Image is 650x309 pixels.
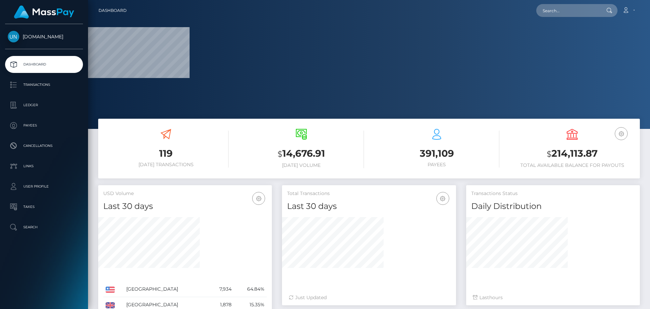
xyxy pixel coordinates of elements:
span: [DOMAIN_NAME] [5,34,83,40]
a: Links [5,158,83,175]
td: 7,934 [209,282,234,297]
input: Search... [536,4,600,17]
img: MassPay Logo [14,5,74,19]
img: GB.png [106,302,115,308]
p: Payees [8,120,80,131]
h4: Daily Distribution [471,200,635,212]
a: Transactions [5,76,83,93]
h6: Total Available Balance for Payouts [510,162,635,168]
img: Unlockt.me [8,31,19,42]
p: Links [8,161,80,171]
h4: Last 30 days [103,200,267,212]
h5: USD Volume [103,190,267,197]
a: Cancellations [5,137,83,154]
h4: Last 30 days [287,200,451,212]
td: [GEOGRAPHIC_DATA] [124,282,209,297]
h3: 119 [103,147,229,160]
h3: 214,113.87 [510,147,635,161]
small: $ [278,149,282,159]
p: Transactions [8,80,80,90]
a: Dashboard [99,3,127,18]
div: Just Updated [289,294,449,301]
small: $ [547,149,551,159]
p: User Profile [8,181,80,192]
h6: Payees [374,162,499,168]
a: Ledger [5,97,83,114]
h5: Transactions Status [471,190,635,197]
p: Ledger [8,100,80,110]
h5: Total Transactions [287,190,451,197]
p: Taxes [8,202,80,212]
h6: [DATE] Transactions [103,162,229,168]
a: User Profile [5,178,83,195]
p: Dashboard [8,59,80,70]
p: Cancellations [8,141,80,151]
a: Payees [5,117,83,134]
h3: 391,109 [374,147,499,160]
div: Last hours [473,294,633,301]
a: Dashboard [5,56,83,73]
p: Search [8,222,80,232]
td: 64.84% [234,282,267,297]
h3: 14,676.91 [239,147,364,161]
h6: [DATE] Volume [239,162,364,168]
a: Taxes [5,198,83,215]
img: US.png [106,287,115,293]
a: Search [5,219,83,236]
